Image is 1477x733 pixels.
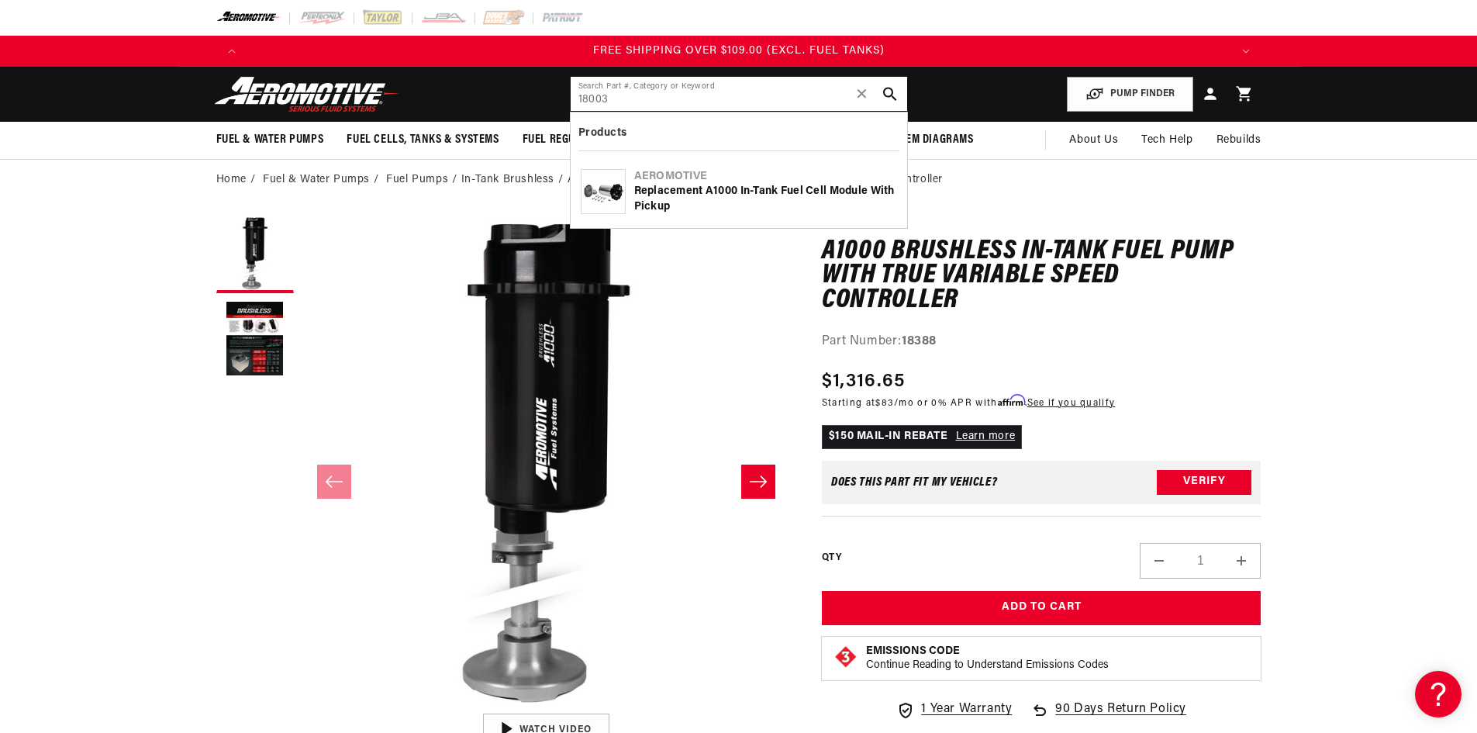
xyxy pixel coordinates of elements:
strong: Emissions Code [866,645,960,657]
a: Learn more [956,430,1016,442]
span: About Us [1069,134,1118,146]
span: Fuel Cells, Tanks & Systems [347,132,499,148]
span: Fuel & Water Pumps [216,132,324,148]
span: ✕ [855,81,869,106]
button: search button [873,77,907,111]
div: Part Number: [822,332,1261,352]
span: $83 [875,399,894,408]
a: About Us [1058,122,1130,159]
summary: Fuel & Water Pumps [205,122,336,158]
a: Home [216,171,247,188]
button: Add to Cart [822,591,1261,626]
button: PUMP FINDER [1067,77,1193,112]
img: Replacement A1000 In-Tank Fuel Cell Module with Pickup [581,177,625,206]
img: Emissions code [833,645,858,669]
a: Fuel Pumps [386,171,448,188]
button: Emissions CodeContinue Reading to Understand Emissions Codes [866,645,1109,672]
button: Verify [1157,470,1251,495]
img: Aeromotive [210,76,404,112]
span: FREE SHIPPING OVER $109.00 (EXCL. FUEL TANKS) [593,45,885,57]
div: Announcement [247,43,1230,60]
li: In-Tank Brushless [461,171,568,188]
nav: breadcrumbs [216,171,1261,188]
p: Continue Reading to Understand Emissions Codes [866,659,1109,672]
strong: 18388 [902,335,937,347]
button: Load image 1 in gallery view [216,216,294,293]
a: See if you qualify - Learn more about Affirm Financing (opens in modal) [1027,399,1115,408]
span: Fuel Regulators [523,132,613,148]
button: Translation missing: en.sections.announcements.next_announcement [1230,36,1261,67]
div: Does This part fit My vehicle? [831,476,998,489]
span: Rebuilds [1216,132,1261,149]
span: 1 Year Warranty [921,700,1012,720]
input: Search by Part Number, Category or Keyword [571,77,907,111]
button: Translation missing: en.sections.announcements.previous_announcement [216,36,247,67]
button: Slide left [317,465,351,499]
div: 4 of 4 [247,43,1230,60]
slideshow-component: Translation missing: en.sections.announcements.announcement_bar [178,36,1300,67]
summary: Fuel Cells, Tanks & Systems [335,122,510,158]
div: Aeromotive [634,169,897,185]
a: Fuel & Water Pumps [263,171,370,188]
summary: Rebuilds [1205,122,1273,159]
li: A1000 Brushless In-Tank Fuel Pump with True Variable Speed Controller [568,171,943,188]
a: 1 Year Warranty [896,700,1012,720]
div: Replacement A1000 In-Tank Fuel Cell Module with Pickup [634,184,897,214]
summary: Tech Help [1130,122,1204,159]
span: Affirm [998,395,1025,406]
b: Products [578,127,627,139]
summary: Fuel Regulators [511,122,625,158]
button: Slide right [741,465,775,499]
span: Tech Help [1141,132,1192,149]
p: Starting at /mo or 0% APR with . [822,396,1115,410]
span: System Diagrams [882,132,974,148]
button: Load image 2 in gallery view [216,301,294,379]
p: $150 MAIL-IN REBATE [822,425,1022,448]
span: $1,316.65 [822,368,906,396]
summary: System Diagrams [871,122,985,158]
h1: A1000 Brushless In-Tank Fuel Pump with True Variable Speed Controller [822,240,1261,313]
label: QTY [822,551,841,565]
